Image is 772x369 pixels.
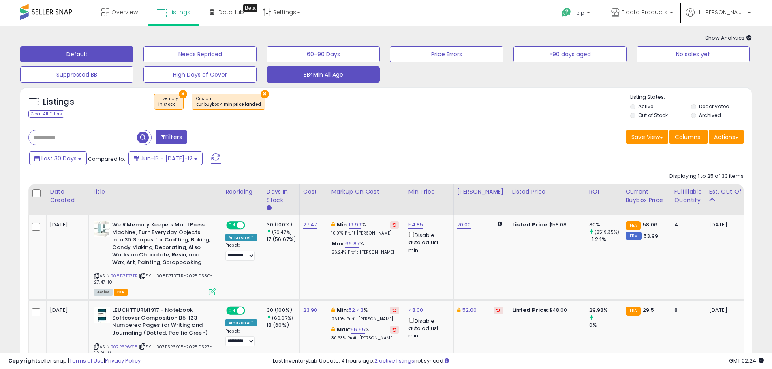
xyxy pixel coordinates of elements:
div: Amazon AI * [225,234,257,241]
a: Privacy Policy [105,357,141,365]
span: ON [227,222,237,229]
label: Out of Stock [638,112,668,119]
div: in stock [158,102,179,107]
button: Save View [626,130,668,144]
h5: Listings [43,96,74,108]
div: 29.98% [589,307,622,314]
button: × [179,90,187,98]
div: Title [92,188,218,196]
div: Tooltip anchor [243,4,257,12]
span: 58.06 [643,221,657,228]
div: ROI [589,188,619,196]
div: % [331,221,399,236]
div: Min Price [408,188,450,196]
b: Max: [337,326,351,333]
a: 66.65 [351,326,365,334]
a: 52.00 [462,306,477,314]
div: Date Created [50,188,85,205]
div: $48.00 [512,307,580,314]
a: Terms of Use [69,357,104,365]
div: Cost [303,188,325,196]
b: We R Memory Keepers Mold Press Machine, Turn Everyday Objects into 3D Shapes for Crafting, Baking... [112,221,211,268]
a: 52.43 [349,306,364,314]
button: No sales yet [637,46,750,62]
a: 23.90 [303,306,318,314]
a: Help [555,1,598,26]
div: Clear All Filters [28,110,64,118]
a: B08D7TB7TR [111,273,138,279]
a: 66.87 [345,240,359,248]
span: Listings [169,8,190,16]
small: (66.67%) [272,315,293,321]
p: 26.24% Profit [PERSON_NAME] [331,250,399,255]
div: Fulfillable Quantity [674,188,702,205]
div: Days In Stock [267,188,296,205]
span: OFF [244,307,257,314]
strong: Copyright [8,357,38,365]
div: ASIN: [94,221,216,294]
small: FBM [626,232,642,240]
button: BB<Min All Age [267,66,380,83]
div: -1.24% [589,236,622,243]
img: 317d5gv3zjL._SL40_.jpg [94,307,110,323]
span: Columns [675,133,700,141]
div: 18 (60%) [267,322,299,329]
div: cur buybox < min price landed [196,102,261,107]
button: × [261,90,269,98]
p: Listing States: [630,94,752,101]
span: Inventory : [158,96,179,108]
div: 30% [589,221,622,228]
a: 2 active listings [374,357,414,365]
div: Displaying 1 to 25 of 33 items [669,173,744,180]
span: ON [227,307,237,314]
b: Listed Price: [512,221,549,228]
i: Get Help [561,7,571,17]
div: % [331,240,399,255]
span: Overview [111,8,138,16]
div: Listed Price [512,188,582,196]
p: 30.63% Profit [PERSON_NAME] [331,335,399,341]
a: Hi [PERSON_NAME] [686,8,751,26]
button: Jun-13 - [DATE]-12 [128,151,203,165]
div: [DATE] [50,221,82,228]
span: Custom: [196,96,261,108]
div: 0% [589,322,622,329]
button: High Days of Cover [143,66,257,83]
button: Filters [156,130,187,144]
span: All listings currently available for purchase on Amazon [94,289,113,296]
small: FBA [626,221,641,230]
small: (76.47%) [272,229,292,235]
div: % [331,307,399,322]
label: Deactivated [699,103,729,110]
a: 54.85 [408,221,423,229]
label: Active [638,103,653,110]
span: Help [573,9,584,16]
a: 48.00 [408,306,423,314]
div: [PERSON_NAME] [457,188,505,196]
label: Archived [699,112,721,119]
span: | SKU: B07P5P6915-20250527-23.9-10 [94,343,212,356]
a: B07P5P6915 [111,343,138,350]
small: FBA [626,307,641,316]
div: Markup on Cost [331,188,402,196]
button: Default [20,46,133,62]
button: >90 days aged [513,46,627,62]
div: Preset: [225,328,257,347]
div: 30 (100%) [267,307,299,314]
span: Jun-13 - [DATE]-12 [141,154,192,162]
span: Last 30 Days [41,154,77,162]
th: The percentage added to the cost of goods (COGS) that forms the calculator for Min & Max prices. [328,184,405,215]
div: Amazon AI * [225,319,257,326]
b: Max: [331,240,346,247]
div: 17 (56.67%) [267,236,299,243]
div: Last InventoryLab Update: 4 hours ago, not synced. [273,357,764,365]
b: LEUCHTTURM1917 - Notebook Softcover Composition B5-123 Numbered Pages for Writing and Journaling ... [112,307,211,339]
div: % [331,326,399,341]
div: Current Buybox Price [626,188,667,205]
div: seller snap | | [8,357,141,365]
b: Min: [337,306,349,314]
div: 4 [674,221,699,228]
span: Show Analytics [705,34,752,42]
button: Price Errors [390,46,503,62]
img: 31iua+33cIL._SL40_.jpg [94,221,110,237]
